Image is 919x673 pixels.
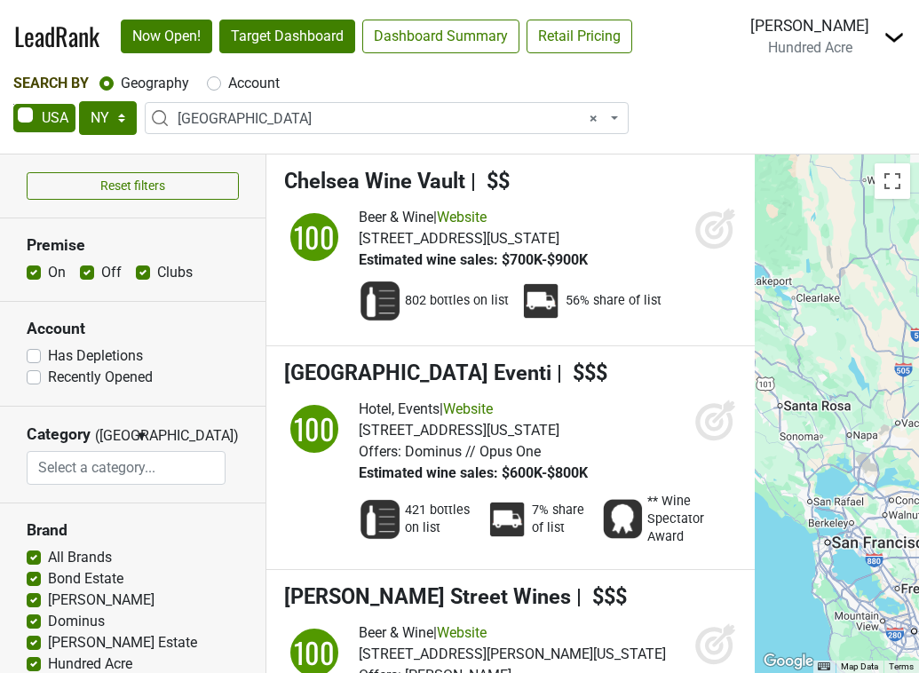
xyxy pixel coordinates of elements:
a: Dashboard Summary [362,20,519,53]
a: LeadRank [14,18,99,55]
a: Open this area in Google Maps (opens a new window) [759,650,818,673]
span: Hotel, Events [359,400,440,417]
button: Reset filters [27,172,239,200]
label: Has Depletions [48,345,143,367]
span: Hundred Acre [768,39,852,56]
label: Off [101,262,122,283]
label: [PERSON_NAME] Estate [48,632,197,653]
span: 421 bottles on list [405,502,475,537]
a: Terms (opens in new tab) [889,661,914,671]
span: Manhattan [145,102,629,134]
h3: Premise [27,236,239,255]
span: [STREET_ADDRESS][US_STATE] [359,230,559,247]
img: Dropdown Menu [883,27,905,48]
a: Website [437,209,487,226]
span: Estimated wine sales: $600K-$800K [359,464,588,481]
img: Percent Distributor Share [486,498,528,541]
div: | [359,399,588,420]
span: Search By [13,75,89,91]
span: 802 bottles on list [405,292,509,310]
a: Website [443,400,493,417]
span: Offers: [359,443,401,460]
img: Award [601,498,644,541]
span: Manhattan [178,108,606,130]
label: All Brands [48,547,112,568]
button: Toggle fullscreen view [875,163,910,199]
span: | $$$ [557,360,607,385]
label: Geography [121,73,189,94]
label: Account [228,73,280,94]
div: [PERSON_NAME] [750,14,869,37]
h3: Category [27,425,91,444]
a: Retail Pricing [527,20,632,53]
label: Bond Estate [48,568,123,590]
button: Map Data [841,661,878,673]
span: [PERSON_NAME] Street Wines [284,584,571,609]
label: On [48,262,66,283]
span: 7% share of list [532,502,590,537]
span: Beer & Wine [359,209,433,226]
button: Keyboard shortcuts [818,661,830,673]
label: [PERSON_NAME] [48,590,154,611]
span: Dominus // Opus One [405,443,541,460]
span: | $$ [471,169,510,194]
span: [GEOGRAPHIC_DATA] Eventi [284,360,551,385]
img: quadrant_split.svg [284,207,345,267]
div: | [359,622,666,644]
span: | $$$ [576,584,627,609]
span: [STREET_ADDRESS][PERSON_NAME][US_STATE] [359,645,666,662]
h3: Brand [27,521,239,540]
span: Beer & Wine [359,624,433,641]
h3: Account [27,320,239,338]
span: Estimated wine sales: $700K-$900K [359,251,588,268]
label: Dominus [48,611,105,632]
img: Wine List [359,498,401,541]
div: 100 [288,402,341,455]
input: Select a category... [28,451,225,485]
label: Recently Opened [48,367,153,388]
span: ▼ [135,428,148,444]
a: Target Dashboard [219,20,355,53]
span: Chelsea Wine Vault [284,169,465,194]
img: quadrant_split.svg [284,399,345,459]
div: | [359,207,588,228]
span: [STREET_ADDRESS][US_STATE] [359,422,559,439]
img: Percent Distributor Share [519,280,562,322]
div: 100 [288,210,341,264]
a: Website [437,624,487,641]
span: Remove all items [590,108,598,130]
img: Wine List [359,280,401,322]
label: Clubs [157,262,193,283]
a: Now Open! [121,20,212,53]
span: ([GEOGRAPHIC_DATA]) [95,425,131,451]
img: Google [759,650,818,673]
span: ** Wine Spectator Award [647,493,726,546]
span: 56% share of list [566,292,662,310]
